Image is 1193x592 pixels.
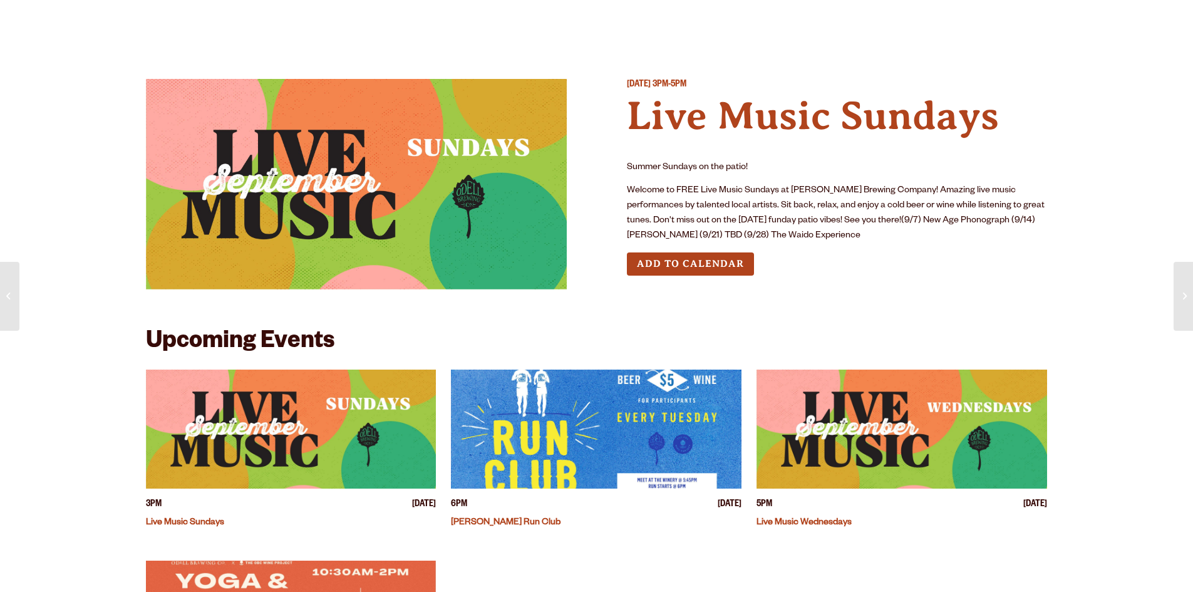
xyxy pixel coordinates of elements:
[451,499,467,512] span: 6PM
[396,16,430,26] span: Gear
[922,8,1018,36] a: Beer Finder
[146,370,436,489] a: View event details
[496,16,546,26] span: Winery
[451,518,560,528] a: [PERSON_NAME] Run Club
[931,16,1010,26] span: Beer Finder
[627,252,754,276] button: Add to Calendar
[166,16,197,26] span: Beer
[627,92,1048,140] h4: Live Music Sundays
[158,8,205,36] a: Beer
[627,80,651,90] span: [DATE]
[146,499,162,512] span: 3PM
[254,8,339,36] a: Taprooms
[627,160,1048,175] p: Summer Sundays on the patio!
[146,330,334,357] h2: Upcoming Events
[674,8,762,36] a: Our Story
[488,8,554,36] a: Winery
[1023,499,1047,512] span: [DATE]
[682,16,754,26] span: Our Story
[757,518,852,528] a: Live Music Wednesdays
[388,8,438,36] a: Gear
[262,16,331,26] span: Taprooms
[819,16,865,26] span: Impact
[718,499,741,512] span: [DATE]
[627,184,1048,244] p: Welcome to FREE Live Music Sundays at [PERSON_NAME] Brewing Company! Amazing live music performan...
[588,8,635,36] a: Odell Home
[757,499,772,512] span: 5PM
[412,499,436,512] span: [DATE]
[146,518,224,528] a: Live Music Sundays
[811,8,874,36] a: Impact
[653,80,686,90] span: 3PM-5PM
[757,370,1047,489] a: View event details
[451,370,741,489] a: View event details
